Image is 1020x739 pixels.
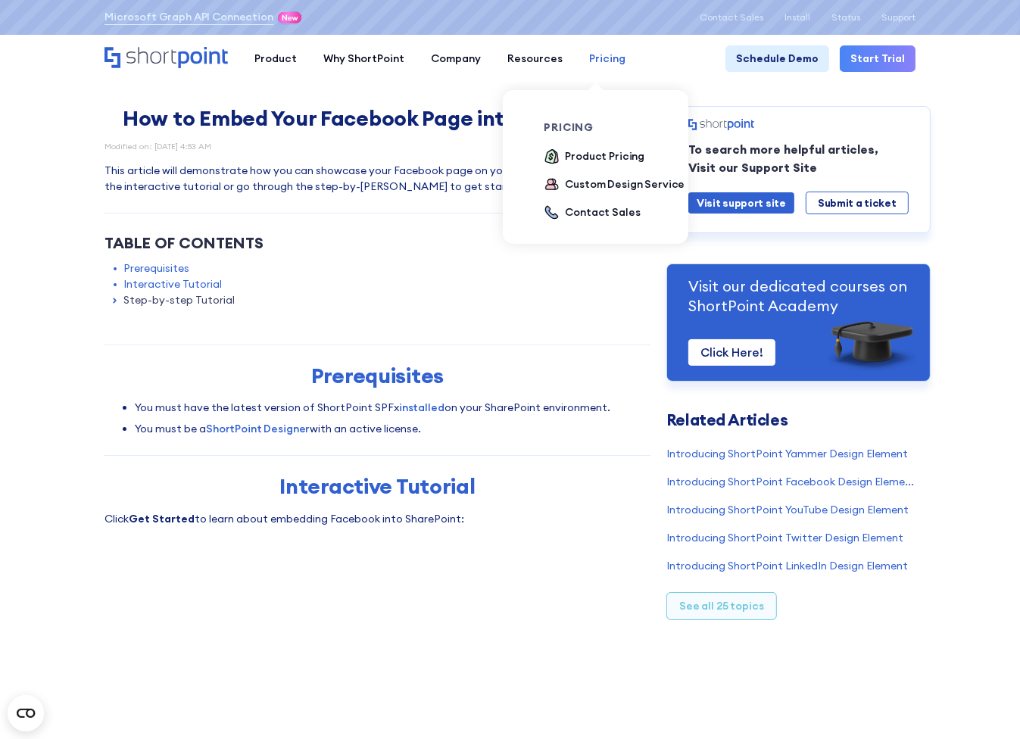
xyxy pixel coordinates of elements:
a: Home [104,47,228,70]
div: Why ShortPoint [323,51,404,67]
a: Contact Sales [544,204,640,222]
div: Custom Design Service [565,176,685,192]
a: Introducing ShortPoint LinkedIn Design Element [666,558,916,574]
a: Introducing ShortPoint Yammer Design Element [666,446,916,462]
div: Product [254,51,297,67]
a: Prerequisites [123,260,189,276]
a: Contact Sales [700,12,763,23]
h3: Related Articles [666,412,916,428]
div: Product Pricing [565,148,644,164]
a: Support [881,12,916,23]
a: Introducing ShortPoint Facebook Design Element [666,474,916,490]
div: Pricing [589,51,625,67]
a: Introducing ShortPoint YouTube Design Element [666,502,916,518]
a: Start Trial [840,45,916,72]
a: See all 25 topics [666,592,777,620]
a: Product [241,45,310,72]
div: Contact Sales [565,204,640,220]
div: Resources [507,51,563,67]
a: Submit a ticket [806,192,909,214]
a: ShortPoint Designer [206,422,310,435]
h2: Interactive Tutorial [104,474,650,498]
a: Custom Design Service [544,176,685,194]
p: This article will demonstrate how you can showcase your Facebook page on your SharePoint page. Fo... [104,163,650,195]
h1: How to Embed Your Facebook Page into SharePoint [104,106,650,130]
iframe: Chat Widget [748,564,1020,739]
a: Interactive Tutorial [123,276,222,292]
a: Company [417,45,494,72]
a: Click Here! [688,339,775,366]
div: pricing [544,122,692,133]
a: installed [399,401,444,414]
button: Open CMP widget [8,695,44,731]
a: Step-by-step Tutorial [123,292,235,308]
a: Status [831,12,860,23]
li: You must have the latest version of ShortPoint SPFx on your SharePoint environment. [135,400,650,416]
a: Product Pricing [544,148,644,166]
div: Table of Contents [104,232,650,254]
p: Visit our dedicated courses on ShortPoint Academy [688,276,909,315]
a: Visit support site [688,192,794,214]
p: Click to learn about embedding Facebook into SharePoint: [104,511,650,527]
div: Company [431,51,481,67]
a: Pricing [576,45,638,72]
p: To search more helpful articles, Visit our Support Site [688,141,909,176]
div: Chatwidget [748,564,1020,739]
a: Introducing ShortPoint Twitter Design Element [666,530,916,546]
a: Schedule Demo [725,45,829,72]
div: Modified on: [DATE] 4:53 AM [104,142,650,151]
a: Why ShortPoint [310,45,417,72]
a: Install [784,12,810,23]
li: You must be a with an active license. [135,421,650,437]
strong: Get Started [129,512,195,525]
a: Microsoft Graph API Connection [104,9,273,25]
a: Resources [494,45,576,72]
h2: Prerequisites [104,363,650,388]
